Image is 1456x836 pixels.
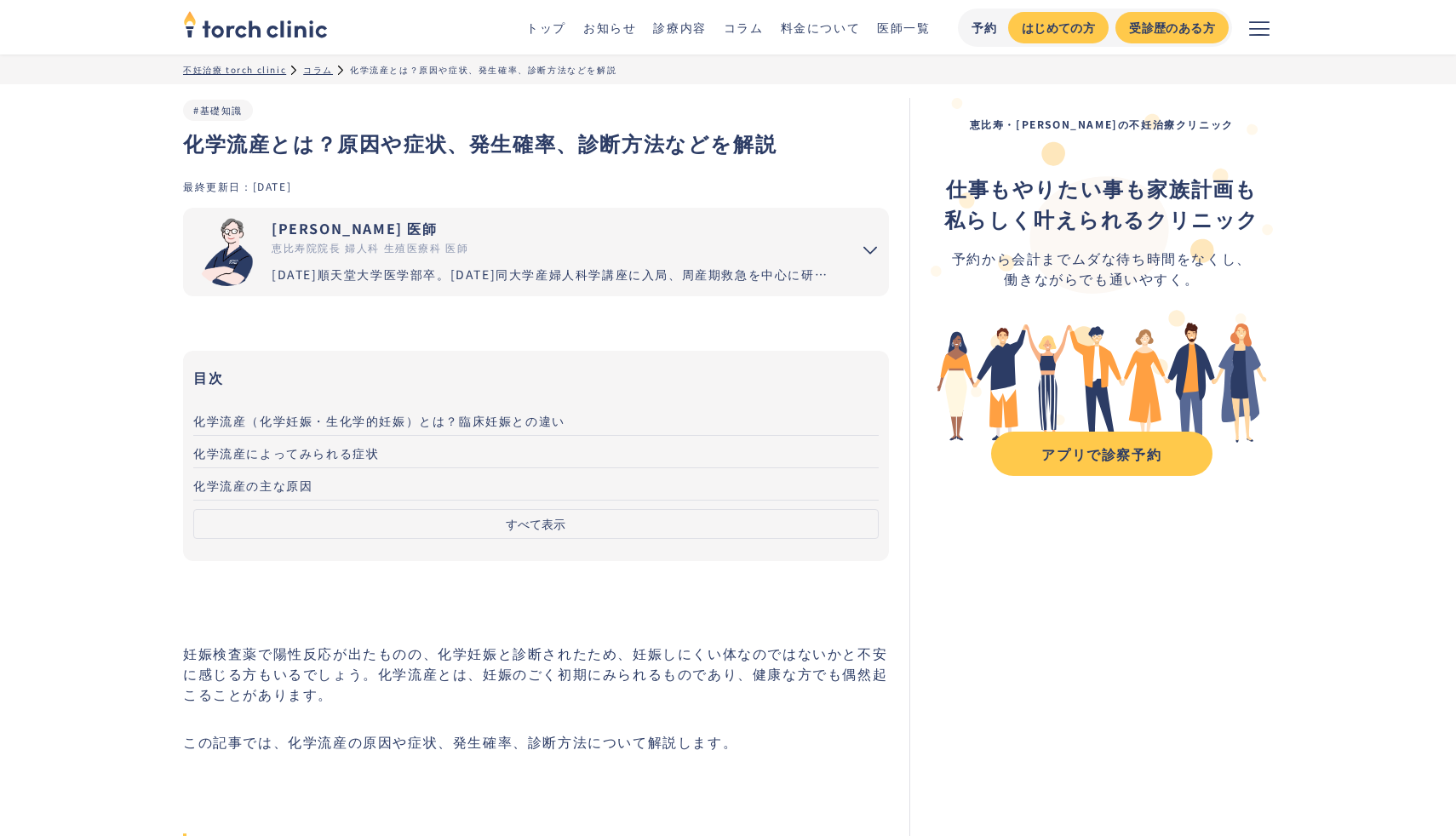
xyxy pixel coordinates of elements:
[303,63,333,76] a: コラム
[877,19,930,36] a: 医師一覧
[193,404,879,436] a: 化学流産（化学妊娠・生化学的妊娠）とは？臨床妊娠との違い
[350,63,616,76] div: 化学流産とは？原因や症状、発生確率、診断方法などを解説
[193,436,879,468] a: 化学流産によってみられる症状
[944,248,1259,289] div: 予約から会計までムダな待ち時間をなくし、 働きながらでも通いやすく。
[724,19,764,36] a: コラム
[1008,12,1109,43] a: はじめての方
[193,412,565,429] span: 化学流産（化学妊娠・生化学的妊娠）とは？臨床妊娠との違い
[272,266,838,283] div: [DATE]順天堂大学医学部卒。[DATE]同大学産婦人科学講座に入局、周産期救急を中心に研鑽を重ねる。[DATE]国内有数の不妊治療施設セントマザー産婦人科医院で、女性不妊症のみでなく男性不妊...
[272,240,838,255] div: 恵比寿院院長 婦人科 生殖医療科 医師
[193,218,261,286] img: 市山 卓彦
[183,63,286,76] a: 不妊治療 torch clinic
[944,203,1259,233] strong: 私らしく叶えられるクリニック
[183,643,889,704] p: 妊娠検査薬で陽性反応が出たものの、化学妊娠と診断されたため、妊娠しにくい体なのではないかと不安に感じる方もいるでしょう。化学流産とは、妊娠のごく初期にみられるものであり、健康な方でも偶然起こるこ...
[970,117,1234,131] strong: 恵比寿・[PERSON_NAME]の不妊治療クリニック
[272,218,838,238] div: [PERSON_NAME] 医師
[944,173,1259,234] div: ‍ ‍
[183,128,889,158] h1: 化学流産とは？原因や症状、発生確率、診断方法などを解説
[1006,444,1197,464] div: アプリで診察予約
[193,477,312,494] span: 化学流産の主な原因
[193,468,879,501] a: 化学流産の主な原因
[183,208,889,296] summary: 市山 卓彦 [PERSON_NAME] 医師 恵比寿院院長 婦人科 生殖医療科 医師 [DATE]順天堂大学医学部卒。[DATE]同大学産婦人科学講座に入局、周産期救急を中心に研鑽を重ねる。[D...
[991,432,1212,476] a: アプリで診察予約
[183,179,253,193] div: 最終更新日：
[183,5,328,43] img: torch clinic
[183,731,889,752] p: この記事では、化学流産の原因や症状、発生確率、診断方法について解説します。
[183,63,1273,76] ul: パンくずリスト
[972,19,998,37] div: 予約
[193,103,243,117] a: #基礎知識
[193,364,879,390] h3: 目次
[946,173,1257,203] strong: 仕事もやりたい事も家族計画も
[1129,19,1215,37] div: 受診歴のある方
[193,444,379,461] span: 化学流産によってみられる症状
[253,179,292,193] div: [DATE]
[781,19,861,36] a: 料金について
[183,208,838,296] a: [PERSON_NAME] 医師 恵比寿院院長 婦人科 生殖医療科 医師 [DATE]順天堂大学医学部卒。[DATE]同大学産婦人科学講座に入局、周産期救急を中心に研鑽を重ねる。[DATE]国内...
[1022,19,1095,37] div: はじめての方
[583,19,636,36] a: お知らせ
[526,19,566,36] a: トップ
[193,509,879,539] button: すべて表示
[1115,12,1229,43] a: 受診歴のある方
[183,12,328,43] a: home
[653,19,706,36] a: 診療内容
